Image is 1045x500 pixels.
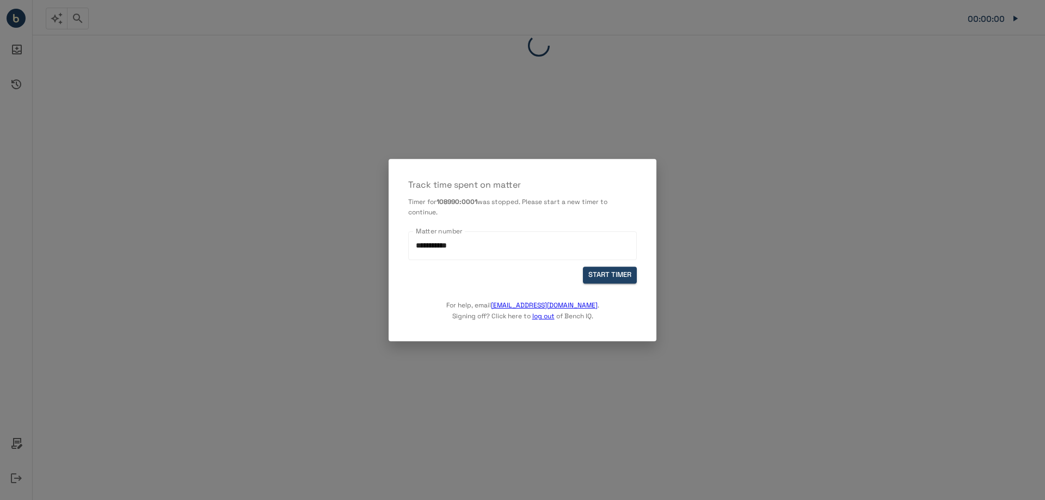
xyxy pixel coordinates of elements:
button: START TIMER [583,267,637,284]
p: Track time spent on matter [408,178,637,192]
p: For help, email . Signing off? Click here to of Bench IQ. [446,283,599,322]
span: Timer for [408,197,437,206]
a: log out [532,312,555,320]
label: Matter number [416,226,463,236]
a: [EMAIL_ADDRESS][DOMAIN_NAME] [491,301,598,310]
span: was stopped. Please start a new timer to continue. [408,197,607,217]
b: 108990:0001 [437,197,477,206]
